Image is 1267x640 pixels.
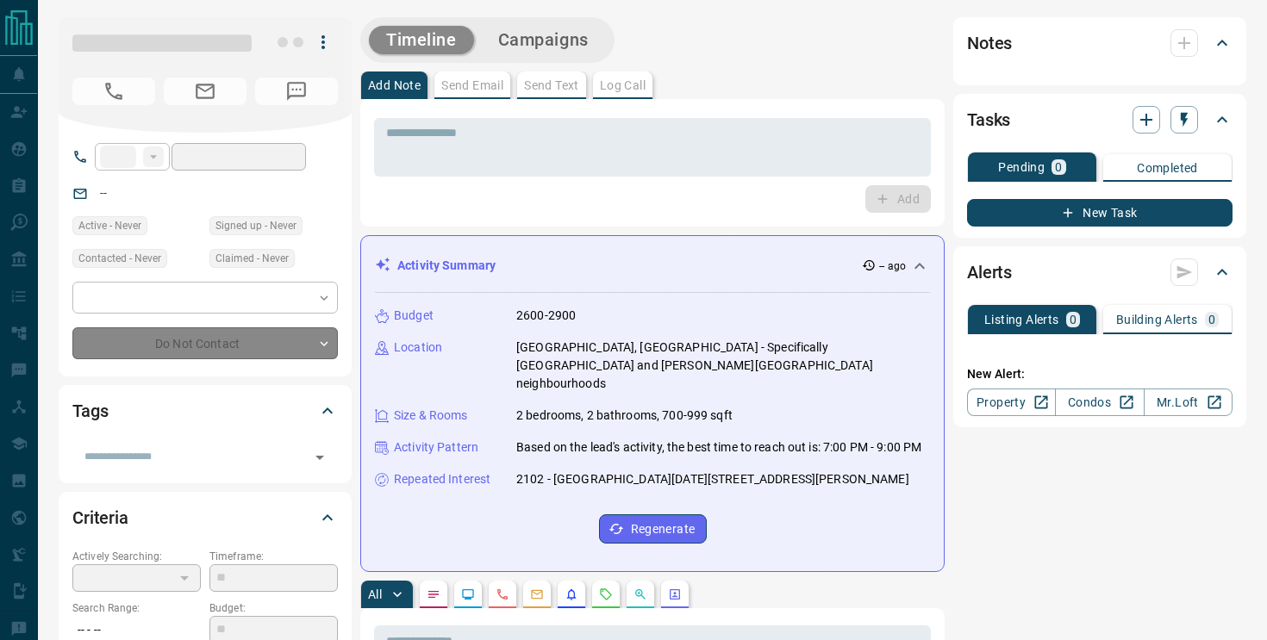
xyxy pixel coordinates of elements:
[967,252,1233,293] div: Alerts
[516,470,909,488] p: 2102 - [GEOGRAPHIC_DATA][DATE][STREET_ADDRESS][PERSON_NAME]
[967,258,1012,286] h2: Alerts
[209,549,338,564] p: Timeframe:
[375,250,930,282] div: Activity Summary-- ago
[599,587,613,601] svg: Requests
[1055,388,1144,416] a: Condos
[427,587,440,601] svg: Notes
[255,78,338,105] span: No Number
[1070,314,1077,326] p: 0
[1137,162,1198,174] p: Completed
[78,250,161,267] span: Contacted - Never
[565,587,578,601] svg: Listing Alerts
[215,250,289,267] span: Claimed - Never
[394,470,490,488] p: Repeated Interest
[967,199,1233,227] button: New Task
[397,257,496,275] p: Activity Summary
[394,307,434,325] p: Budget
[516,407,733,425] p: 2 bedrooms, 2 bathrooms, 700-999 sqft
[394,438,478,457] p: Activity Pattern
[1208,314,1215,326] p: 0
[984,314,1059,326] p: Listing Alerts
[72,504,128,531] h2: Criteria
[668,587,682,601] svg: Agent Actions
[516,339,930,393] p: [GEOGRAPHIC_DATA], [GEOGRAPHIC_DATA] - Specifically [GEOGRAPHIC_DATA] and [PERSON_NAME][GEOGRAPHI...
[394,339,442,357] p: Location
[78,217,141,234] span: Active - Never
[368,79,421,91] p: Add Note
[72,327,338,359] div: Do Not Contact
[998,161,1045,173] p: Pending
[100,186,107,200] a: --
[967,29,1012,57] h2: Notes
[1055,161,1062,173] p: 0
[967,99,1233,140] div: Tasks
[72,390,338,432] div: Tags
[308,445,332,469] button: Open
[481,26,606,54] button: Campaigns
[368,588,382,600] p: All
[72,78,155,105] span: No Number
[1144,388,1233,416] a: Mr.Loft
[967,22,1233,64] div: Notes
[879,258,906,274] p: -- ago
[967,388,1056,416] a: Property
[599,514,707,544] button: Regenerate
[164,78,247,105] span: No Email
[516,438,921,457] p: Based on the lead's activity, the best time to reach out is: 7:00 PM - 9:00 PM
[215,217,296,234] span: Signed up - Never
[967,365,1233,383] p: New Alert:
[530,587,544,601] svg: Emails
[72,600,201,616] p: Search Range:
[394,407,468,425] p: Size & Rooms
[1116,314,1198,326] p: Building Alerts
[967,106,1010,134] h2: Tasks
[72,549,201,564] p: Actively Searching:
[633,587,647,601] svg: Opportunities
[369,26,474,54] button: Timeline
[72,397,108,425] h2: Tags
[461,587,475,601] svg: Lead Browsing Activity
[72,497,338,538] div: Criteria
[496,587,509,601] svg: Calls
[209,600,338,616] p: Budget:
[516,307,576,325] p: 2600-2900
